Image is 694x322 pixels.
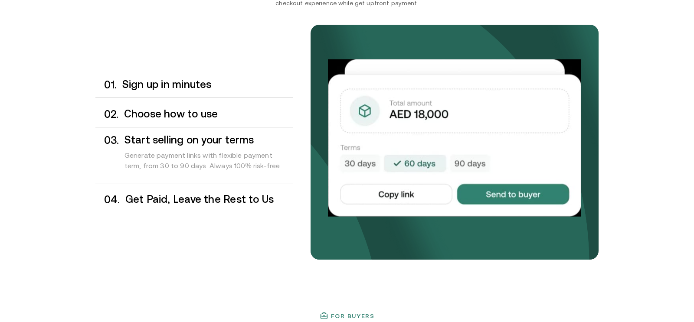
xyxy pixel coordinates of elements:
[328,59,581,216] img: Your payments collected on time.
[124,146,293,179] div: Generate payment links with flexible payment term, from 30 to 90 days. Always 100% risk-free.
[331,312,375,319] h3: For buyers
[320,312,328,320] img: finance
[95,134,119,179] div: 0 3 .
[125,194,293,205] h3: Get Paid, Leave the Rest to Us
[95,79,117,91] div: 0 1 .
[124,134,293,146] h3: Start selling on your terms
[122,79,293,90] h3: Sign up in minutes
[311,25,599,260] img: bg
[95,108,119,120] div: 0 2 .
[95,194,120,205] div: 0 4 .
[124,108,293,120] h3: Choose how to use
